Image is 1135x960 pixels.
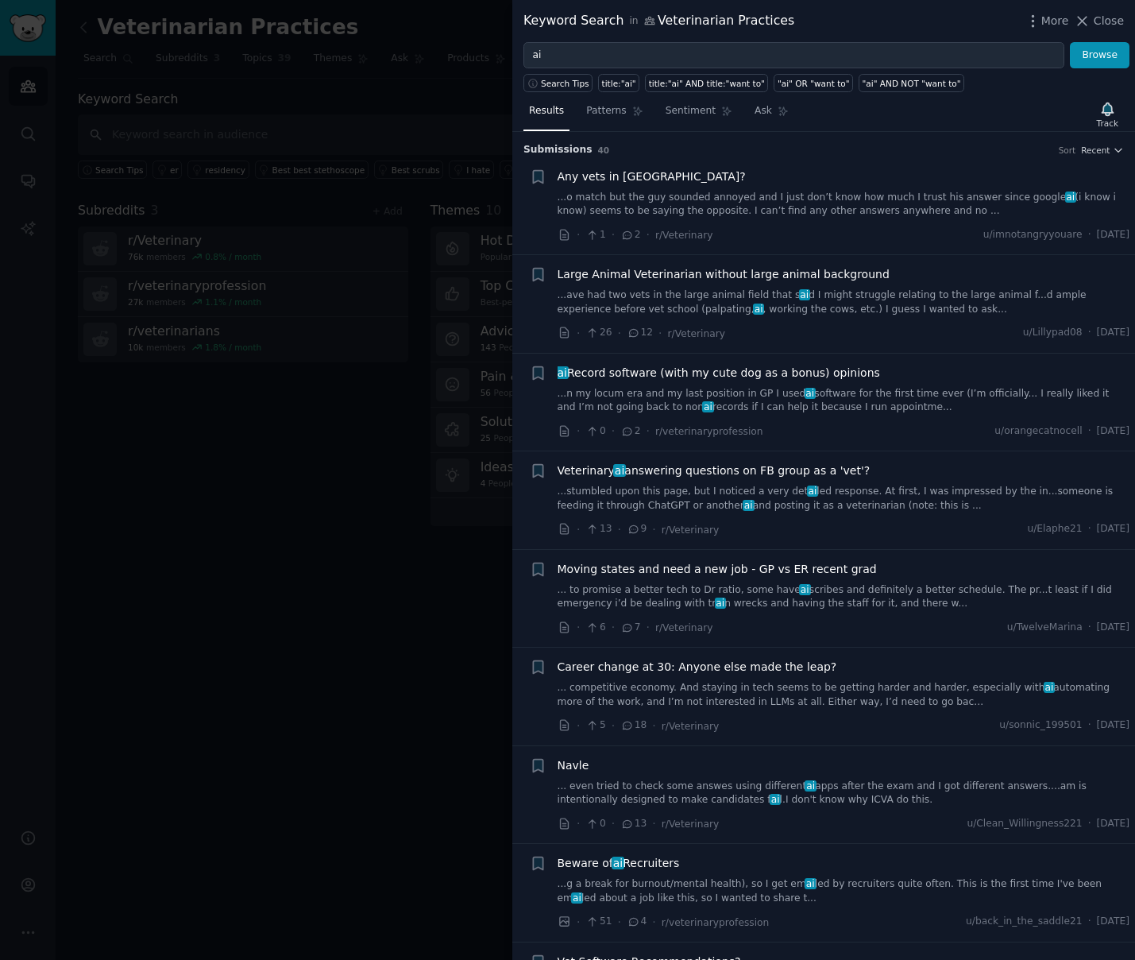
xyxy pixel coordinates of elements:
span: r/veterinaryprofession [662,917,770,928]
span: · [612,815,615,832]
a: Results [523,99,569,131]
span: Beware of Recruiters [558,855,680,872]
span: ai [702,401,713,412]
span: Veterinary answering questions on FB group as a 'vet'? [558,463,871,479]
span: ai [613,464,626,477]
a: aiRecord software (with my cute dog as a bonus) opinions [558,365,880,381]
span: ai [805,878,816,889]
span: 0 [585,817,605,831]
span: [DATE] [1097,915,1129,929]
button: Search Tips [523,74,593,92]
span: Search Tips [541,78,589,89]
a: ...ave had two vets in the large animal field that said I might struggle relating to the large an... [558,288,1130,316]
span: 9 [627,522,647,536]
span: · [658,325,662,342]
span: r/Veterinary [662,721,719,732]
input: Try a keyword related to your business [523,42,1064,69]
a: Career change at 30: Anyone else made the leap? [558,659,837,675]
span: ai [807,486,818,497]
span: ai [799,584,810,595]
span: [DATE] [1097,621,1129,635]
a: ... even tried to check some answes using differentaiapps after the exam and I got different answ... [558,780,1130,807]
div: title:"ai" [602,78,636,89]
span: · [577,325,580,342]
span: · [577,718,580,734]
span: · [612,226,615,243]
a: title:"ai" AND title:"want to" [645,74,768,92]
span: Ask [755,104,772,118]
span: · [612,423,615,439]
div: title:"ai" AND title:"want to" [649,78,765,89]
div: Track [1097,118,1118,129]
span: u/back_in_the_saddle21 [966,915,1083,929]
span: 51 [585,915,612,929]
span: Patterns [586,104,626,118]
span: · [618,914,621,931]
span: Sentiment [666,104,716,118]
a: "ai" OR "want to" [774,74,853,92]
span: · [652,815,655,832]
a: Large Animal Veterinarian without large animal background [558,266,890,283]
span: ai [743,500,754,511]
span: · [652,521,655,538]
a: title:"ai" [598,74,639,92]
span: 2 [620,424,640,439]
span: [DATE] [1097,522,1129,536]
span: 2 [620,228,640,242]
span: · [1088,424,1091,439]
span: · [577,815,580,832]
span: · [612,718,615,734]
span: ai [556,366,569,379]
span: · [1088,326,1091,340]
span: · [577,914,580,931]
span: · [577,521,580,538]
a: Ask [749,99,794,131]
span: u/Clean_Willingness221 [967,817,1082,831]
a: Any vets in [GEOGRAPHIC_DATA]? [558,168,746,185]
button: Track [1091,98,1124,131]
span: More [1041,13,1069,29]
span: 13 [620,817,647,831]
a: ...g a break for burnout/mental health), so I get emailed by recruiters quite often. This is the ... [558,877,1130,905]
span: · [647,423,650,439]
span: [DATE] [1097,228,1129,242]
a: ... competitive economy. And staying in tech seems to be getting harder and harder, especially wi... [558,681,1130,709]
span: r/Veterinary [662,525,719,536]
span: u/sonnic_199501 [999,718,1082,733]
span: ai [612,857,624,869]
button: Browse [1070,42,1129,69]
button: Recent [1081,145,1124,156]
a: ...stumbled upon this page, but I noticed a very detailed response. At first, I was impressed by ... [558,485,1130,513]
span: · [618,521,621,538]
span: 0 [585,424,605,439]
span: Close [1094,13,1124,29]
a: Patterns [581,99,648,131]
span: · [647,619,650,636]
span: u/imnotangryyouare [983,228,1083,242]
span: [DATE] [1097,817,1129,831]
a: "ai" AND NOT "want to" [859,74,964,92]
span: · [647,226,650,243]
span: ai [753,304,764,315]
span: · [618,325,621,342]
span: Submission s [523,143,593,157]
span: r/Veterinary [662,819,719,830]
span: · [612,619,615,636]
a: Navle [558,757,589,774]
span: ai [805,780,816,792]
span: · [1088,621,1091,635]
div: Sort [1059,145,1076,156]
a: ... to promise a better tech to Dr ratio, some haveaiscribes and definitely a better schedule. Th... [558,583,1130,611]
div: "ai" AND NOT "want to" [863,78,961,89]
span: u/orangecatnocell [994,424,1082,439]
span: [DATE] [1097,326,1129,340]
span: 40 [598,145,610,155]
span: r/Veterinary [655,230,712,241]
button: Close [1074,13,1124,29]
span: 1 [585,228,605,242]
a: ...o match but the guy sounded annoyed and I just don’t know how much I trust his answer since go... [558,191,1130,219]
span: · [1088,915,1091,929]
